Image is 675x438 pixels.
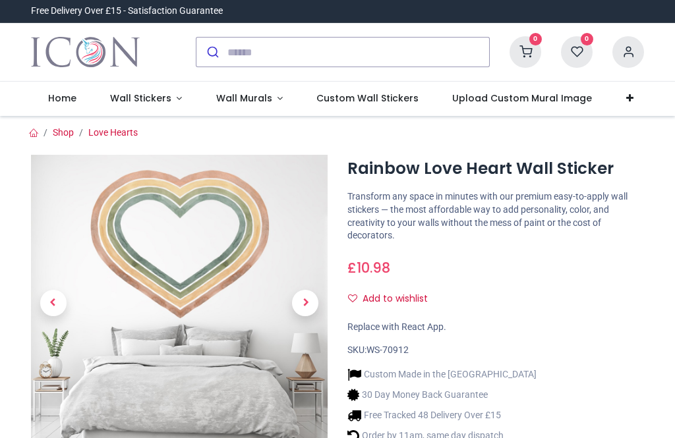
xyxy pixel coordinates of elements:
a: 0 [561,46,593,57]
a: Shop [53,127,74,138]
div: Replace with React App. [347,321,644,334]
a: 0 [510,46,541,57]
div: Free Delivery Over £15 - Satisfaction Guarantee [31,5,223,18]
a: Previous [31,200,76,407]
span: Upload Custom Mural Image [452,92,592,105]
div: SKU: [347,344,644,357]
li: 30 Day Money Back Guarantee [347,388,537,402]
span: £ [347,258,390,277]
p: Transform any space in minutes with our premium easy-to-apply wall stickers — the most affordable... [347,190,644,242]
i: Add to wishlist [348,294,357,303]
span: Wall Stickers [110,92,171,105]
button: Add to wishlistAdd to wishlist [347,288,439,310]
sup: 0 [529,33,542,45]
span: Next [292,290,318,316]
sup: 0 [581,33,593,45]
h1: Rainbow Love Heart Wall Sticker [347,157,644,180]
span: Previous [40,290,67,316]
li: Custom Made in the [GEOGRAPHIC_DATA] [347,368,537,381]
a: Next [283,200,328,407]
li: Free Tracked 48 Delivery Over £15 [347,408,537,422]
span: Home [48,92,76,105]
span: Custom Wall Stickers [316,92,419,105]
img: Icon Wall Stickers [31,34,140,70]
span: Wall Murals [216,92,272,105]
a: Love Hearts [88,127,138,138]
a: Wall Murals [199,82,300,116]
iframe: Customer reviews powered by Trustpilot [367,5,644,18]
span: 10.98 [357,258,390,277]
button: Submit [196,38,227,67]
a: Wall Stickers [93,82,199,116]
a: Logo of Icon Wall Stickers [31,34,140,70]
span: WS-70912 [367,344,409,355]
